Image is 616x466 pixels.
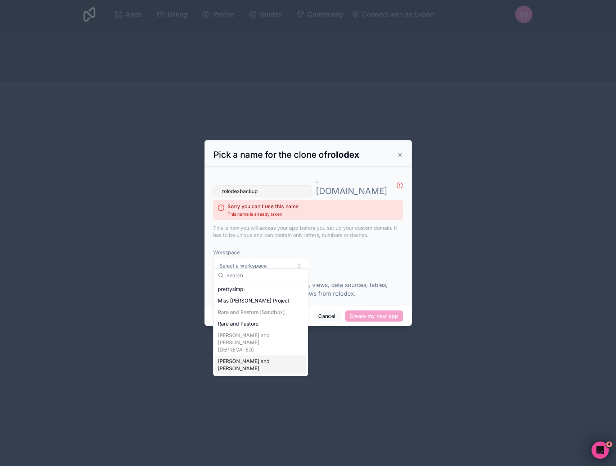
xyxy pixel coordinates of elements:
[215,283,306,295] div: prettysimpl
[213,259,308,273] button: Select Button
[592,442,609,459] iframe: Intercom live chat
[213,224,403,239] p: This is how you will access your app before you set up your custom domain. It has to be unique an...
[316,174,387,197] p: . [DOMAIN_NAME]
[213,249,308,256] span: Workspace
[215,318,306,330] div: Rare and Pasture
[213,149,359,160] span: Pick a name for the clone of
[215,295,306,306] div: Miss [PERSON_NAME] Project
[228,203,298,210] h2: Sorry you can't use this name
[228,211,298,217] span: This name is already taken
[213,282,308,376] div: Suggestions
[606,442,612,447] span: 4
[215,355,306,374] div: [PERSON_NAME] and [PERSON_NAME]
[226,269,303,282] input: Search...
[314,310,340,322] button: Cancel
[327,149,359,160] strong: rolodex
[213,185,311,197] input: app
[219,262,267,269] span: Select a workspace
